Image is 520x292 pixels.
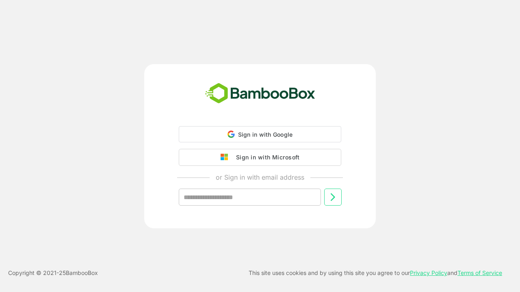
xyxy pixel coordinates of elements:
img: google [221,154,232,161]
p: or Sign in with email address [216,172,304,182]
a: Privacy Policy [410,269,447,276]
span: Sign in with Google [238,131,293,138]
img: bamboobox [201,80,320,107]
p: This site uses cookies and by using this site you agree to our and [249,268,502,278]
button: Sign in with Microsoft [179,149,341,166]
p: Copyright © 2021- 25 BambooBox [8,268,98,278]
a: Terms of Service [457,269,502,276]
div: Sign in with Google [179,126,341,142]
div: Sign in with Microsoft [232,152,299,163]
